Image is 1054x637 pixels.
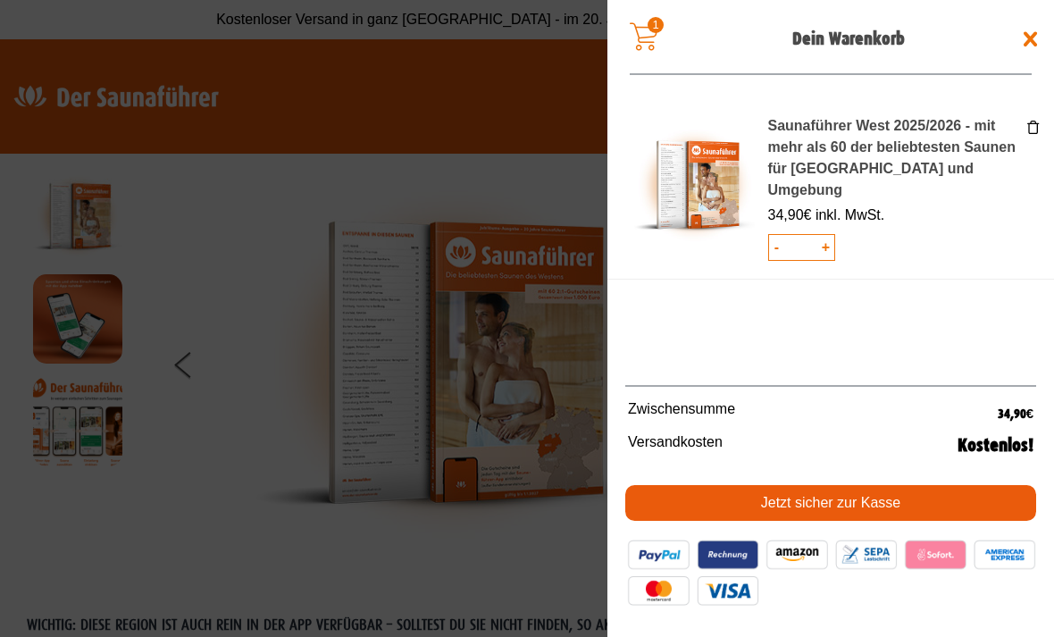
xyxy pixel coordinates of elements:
[769,235,785,260] span: -
[1026,406,1033,422] span: €
[634,125,755,246] img: Saunaführer West 2025/2026 - mit mehr als 60 der beliebtesten Saunen für Nordrhein-Westfalen und ...
[628,398,998,426] span: Zwischensumme
[648,17,664,33] span: 1
[628,432,958,459] span: Versandkosten
[768,207,812,222] bdi: 34,90
[804,207,812,222] span: €
[818,235,834,260] span: +
[816,207,884,222] span: inkl. MwSt.
[958,432,1033,459] span: Kostenlos!
[998,406,1033,422] bdi: 34,90
[688,26,1009,53] span: Dein Warenkorb
[625,485,1036,521] a: Jetzt sicher zur Kasse
[768,118,1016,197] a: Saunaführer West 2025/2026 - mit mehr als 60 der beliebtesten Saunen für [GEOGRAPHIC_DATA] und Um...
